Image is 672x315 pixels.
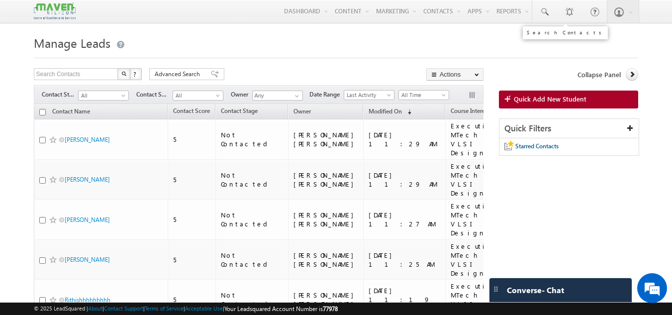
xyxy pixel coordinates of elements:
span: All [79,91,126,100]
button: ? [130,68,142,80]
span: Collapse Panel [577,70,621,79]
span: Contact Score [173,107,210,114]
a: Quick Add New Student [499,91,639,108]
a: Contact Name [47,106,95,119]
a: Contact Support [104,305,143,312]
span: Converse - Chat [507,286,564,295]
div: Not Contacted [221,130,284,148]
a: All [78,91,129,101]
span: Your Leadsquared Account Number is [224,305,338,313]
a: Rithishhhhhhhhh [65,296,110,304]
span: Quick Add New Student [514,95,586,104]
span: Owner [293,107,311,115]
div: Not Contacted [221,251,284,269]
span: Advanced Search [155,70,203,79]
div: Quick Filters [499,119,639,138]
div: Executive MTech in VLSI Design [451,242,503,278]
img: Custom Logo [34,2,76,20]
a: [PERSON_NAME] [65,136,110,143]
div: [PERSON_NAME] [PERSON_NAME] [293,171,359,189]
button: Actions [426,68,483,81]
div: [DATE] 11:29 AM [369,130,441,148]
div: 5 [173,255,211,264]
span: Contact Source [136,90,173,99]
a: Contact Score [168,105,215,118]
div: [DATE] 11:25 AM [369,251,441,269]
span: Last Activity [344,91,391,100]
div: Not Contacted [221,291,284,309]
div: [PERSON_NAME] [PERSON_NAME] [293,291,359,309]
div: [DATE] 11:27 AM [369,210,441,228]
div: [PERSON_NAME] [PERSON_NAME] [293,210,359,228]
a: Terms of Service [145,305,184,312]
div: 5 [173,215,211,224]
span: All [173,91,220,100]
img: Search [121,71,126,76]
div: Search Contacts [527,29,604,35]
span: Date Range [309,90,344,99]
span: Starred Contacts [515,142,559,150]
span: ? [133,70,138,78]
span: Course Interested In [451,107,502,114]
a: About [88,305,102,312]
div: 5 [173,135,211,144]
div: Executive MTech in VLSI Design [451,121,503,157]
a: Contact Stage [216,105,263,118]
img: carter-drag [492,285,500,293]
a: Show All Items [289,91,302,101]
div: [DATE] 11:29 AM [369,171,441,189]
div: Not Contacted [221,171,284,189]
a: All Time [398,90,449,100]
div: [PERSON_NAME] [PERSON_NAME] [293,130,359,148]
a: All [173,91,223,101]
div: Not Contacted [221,210,284,228]
span: All Time [399,91,446,100]
span: Owner [231,90,252,99]
a: [PERSON_NAME] [65,176,110,183]
div: 5 [173,175,211,184]
span: Contact Stage [42,90,78,99]
div: [PERSON_NAME] [PERSON_NAME] [293,251,359,269]
input: Type to Search [252,91,303,101]
div: [DATE] 11:19 AM [369,286,441,313]
a: Course Interested In [446,105,507,118]
a: [PERSON_NAME] [65,256,110,263]
span: (sorted descending) [403,108,411,116]
span: Modified On [369,107,402,115]
input: Check all records [39,109,46,115]
span: Manage Leads [34,35,110,51]
span: © 2025 LeadSquared | | | | | [34,304,338,314]
a: Modified On (sorted descending) [364,105,416,118]
a: Last Activity [344,90,394,100]
div: Executive MTech in VLSI Design [451,162,503,198]
span: Contact Stage [221,107,258,114]
a: [PERSON_NAME] [65,216,110,223]
div: 5 [173,295,211,304]
span: 77978 [323,305,338,313]
a: Acceptable Use [185,305,223,312]
div: Executive MTech in VLSI Design [451,202,503,237]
